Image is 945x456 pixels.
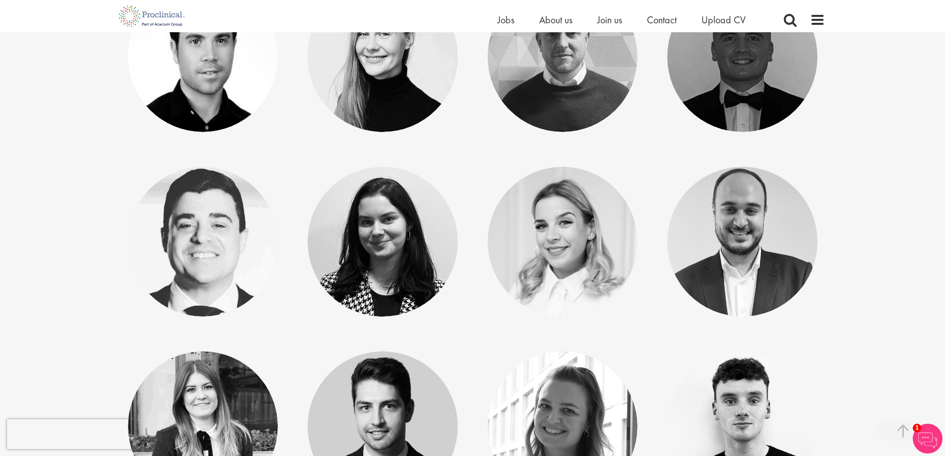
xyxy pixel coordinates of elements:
a: Contact [647,13,677,26]
iframe: reCAPTCHA [7,419,134,449]
span: 1 [913,424,921,432]
a: Jobs [498,13,514,26]
a: About us [539,13,572,26]
img: Chatbot [913,424,943,454]
a: Join us [597,13,622,26]
a: Upload CV [701,13,746,26]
